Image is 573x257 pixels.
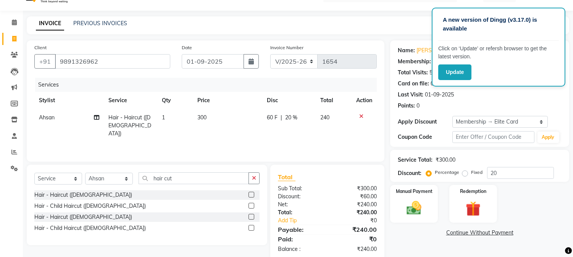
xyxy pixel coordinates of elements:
[352,92,377,109] th: Action
[328,201,383,209] div: ₹240.00
[272,217,337,225] a: Add Tip
[272,193,328,201] div: Discount:
[285,114,297,122] span: 20 %
[36,17,64,31] a: INVOICE
[35,78,383,92] div: Services
[398,169,421,177] div: Discount:
[436,156,455,164] div: ₹300.00
[402,199,426,217] img: _cash.svg
[281,114,282,122] span: |
[398,47,415,55] div: Name:
[471,169,483,176] label: Fixed
[438,64,471,80] button: Update
[435,169,459,176] label: Percentage
[425,91,454,99] div: 01-09-2025
[328,193,383,201] div: ₹60.00
[34,44,47,51] label: Client
[328,235,383,244] div: ₹0
[337,217,383,225] div: ₹0
[431,80,434,88] div: 0
[272,185,328,193] div: Sub Total:
[328,209,383,217] div: ₹240.00
[320,114,329,121] span: 240
[108,114,151,137] span: Hair - Haircut ([DEMOGRAPHIC_DATA])
[262,92,316,109] th: Disc
[34,213,132,221] div: Hair - Haircut ([DEMOGRAPHIC_DATA])
[398,118,452,126] div: Apply Discount
[267,114,278,122] span: 60 F
[443,16,554,33] p: A new version of Dingg (v3.17.0) is available
[328,185,383,193] div: ₹300.00
[398,102,415,110] div: Points:
[396,188,433,195] label: Manual Payment
[272,209,328,217] div: Total:
[328,225,383,234] div: ₹240.00
[278,173,295,181] span: Total
[416,102,420,110] div: 0
[416,47,459,55] a: [PERSON_NAME]
[197,114,207,121] span: 300
[438,45,559,61] p: Click on ‘Update’ or refersh browser to get the latest version.
[398,91,423,99] div: Last Visit:
[272,201,328,209] div: Net:
[39,114,55,121] span: Ahsan
[55,54,170,69] input: Search by Name/Mobile/Email/Code
[34,92,104,109] th: Stylist
[398,133,452,141] div: Coupon Code
[398,69,428,77] div: Total Visits:
[460,188,486,195] label: Redemption
[328,245,383,253] div: ₹240.00
[34,191,132,199] div: Hair - Haircut ([DEMOGRAPHIC_DATA])
[392,229,568,237] a: Continue Without Payment
[429,69,433,77] div: 5
[270,44,303,51] label: Invoice Number
[34,54,56,69] button: +91
[193,92,262,109] th: Price
[104,92,157,109] th: Service
[398,58,431,66] div: Membership:
[73,20,127,27] a: PREVIOUS INVOICES
[182,44,192,51] label: Date
[272,225,328,234] div: Payable:
[34,202,146,210] div: Hair - Child Haircut ([DEMOGRAPHIC_DATA])
[461,199,485,218] img: _gift.svg
[398,156,433,164] div: Service Total:
[452,131,534,143] input: Enter Offer / Coupon Code
[157,92,193,109] th: Qty
[398,80,429,88] div: Card on file:
[34,224,146,232] div: Hair - Child Haircut ([DEMOGRAPHIC_DATA])
[139,172,249,184] input: Search or Scan
[272,245,328,253] div: Balance :
[537,132,559,143] button: Apply
[316,92,352,109] th: Total
[272,235,328,244] div: Paid:
[162,114,165,121] span: 1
